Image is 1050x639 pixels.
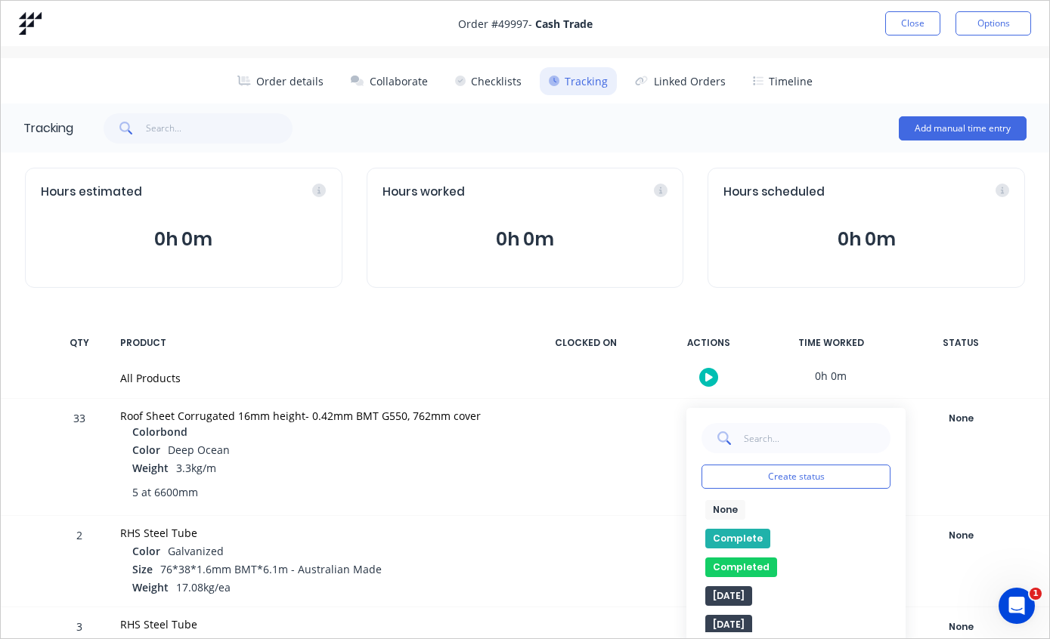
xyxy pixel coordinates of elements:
[228,67,333,95] button: Order details
[57,518,102,607] div: 2
[899,116,1027,140] button: Add manual time entry
[176,580,231,594] span: 17.08kg/ea
[458,16,593,32] span: Order # 49997 -
[999,588,1035,624] iframe: Intercom live chat
[342,67,437,95] button: Collaborate
[19,12,42,35] img: Factory
[132,543,160,559] span: Color
[906,409,1015,428] div: None
[132,561,153,577] span: Size
[383,184,465,201] span: Hours worked
[774,399,887,433] div: 0h 0m
[120,525,511,541] div: RHS Steel Tube
[906,617,1015,637] div: None
[702,465,890,489] button: Create status
[723,225,1009,254] button: 0h 0m
[774,327,887,359] div: TIME WORKED
[120,408,511,424] div: Roof Sheet Corrugated 16mm height- 0.42mm BMT G550, 762mm cover
[120,370,511,386] div: All Products
[540,67,617,95] button: Tracking
[160,562,382,576] span: 76*38*1.6mm BMT*6.1m - Australian Made
[57,327,102,359] div: QTY
[168,443,230,457] span: Deep Ocean
[535,17,593,31] strong: Cash Trade
[906,526,1015,545] div: None
[446,67,531,95] button: Checklists
[705,500,745,520] button: None
[956,11,1031,35] button: Options
[885,11,940,35] button: Close
[41,225,327,254] button: 0h 0m
[743,423,890,453] input: Search...
[383,225,668,254] button: 0h 0m
[176,461,216,475] span: 3.3kg/m
[626,67,735,95] button: Linked Orders
[705,529,770,548] button: Complete
[168,544,224,558] span: Galvanized
[774,359,887,393] div: 0h 0m
[132,442,160,458] span: Color
[111,327,520,359] div: PRODUCT
[146,113,293,144] input: Search...
[529,327,643,359] div: CLOCKED ON
[120,616,511,632] div: RHS Steel Tube
[132,460,169,476] span: Weight
[906,408,1016,429] button: None
[132,424,187,440] span: Colorbond
[57,401,102,515] div: 33
[132,579,169,595] span: Weight
[1030,588,1042,600] span: 1
[705,586,752,606] button: [DATE]
[906,525,1016,546] button: None
[23,119,73,137] div: Tracking
[41,184,142,201] span: Hours estimated
[906,616,1016,637] button: None
[652,327,765,359] div: ACTIONS
[723,184,825,201] span: Hours scheduled
[744,67,822,95] button: Timeline
[897,327,1025,359] div: STATUS
[132,484,198,500] span: 5 at 6600mm
[705,557,777,577] button: Completed
[705,615,752,634] button: [DATE]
